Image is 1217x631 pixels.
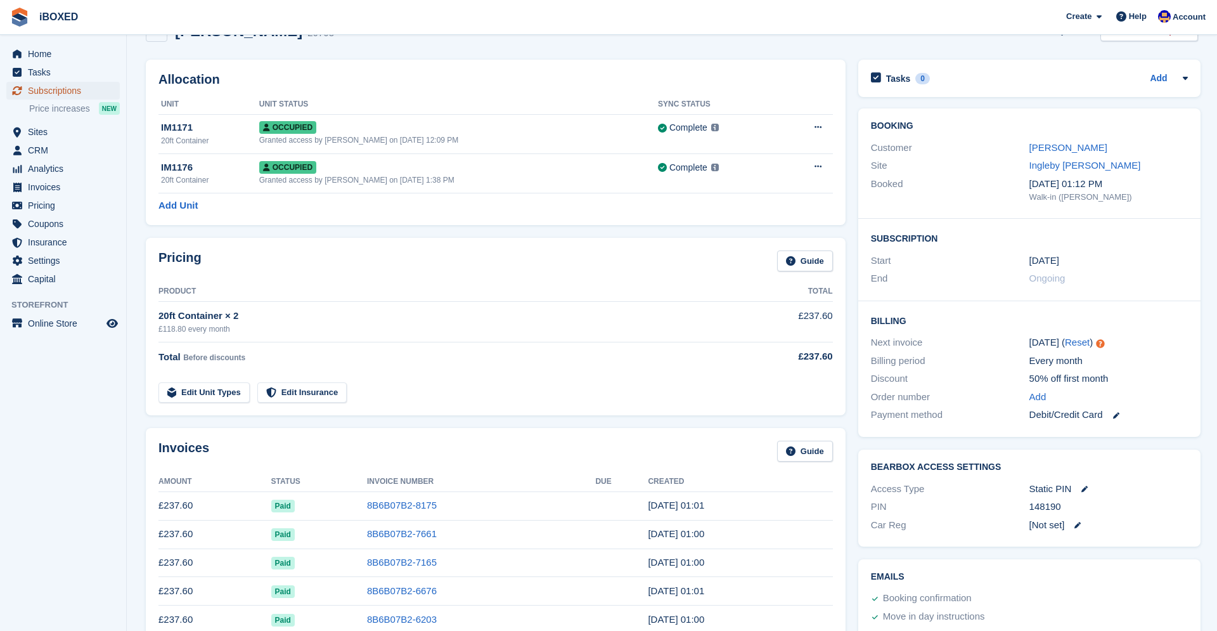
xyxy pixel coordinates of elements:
[28,178,104,196] span: Invoices
[6,315,120,332] a: menu
[259,94,658,115] th: Unit Status
[6,45,120,63] a: menu
[28,270,104,288] span: Capital
[6,270,120,288] a: menu
[271,500,295,512] span: Paid
[6,215,120,233] a: menu
[158,94,259,115] th: Unit
[161,135,259,146] div: 20ft Container
[1029,372,1188,386] div: 50% off first month
[871,254,1029,268] div: Start
[871,482,1029,497] div: Access Type
[728,302,832,342] td: £237.60
[1029,500,1188,514] div: 148190
[728,349,832,364] div: £237.60
[183,353,245,362] span: Before discounts
[871,372,1029,386] div: Discount
[1173,11,1206,23] span: Account
[161,160,259,175] div: IM1176
[871,121,1188,131] h2: Booking
[711,164,719,171] img: icon-info-grey-7440780725fd019a000dd9b08b2336e03edf1995a4989e88bcd33f0948082b44.svg
[158,351,181,362] span: Total
[648,585,704,596] time: 2025-05-14 00:01:17 UTC
[1029,390,1046,405] a: Add
[1029,482,1188,497] div: Static PIN
[871,500,1029,514] div: PIN
[6,123,120,141] a: menu
[1029,177,1188,192] div: [DATE] 01:12 PM
[883,591,972,606] div: Booking confirmation
[1029,354,1188,368] div: Every month
[271,614,295,627] span: Paid
[871,271,1029,286] div: End
[259,134,658,146] div: Granted access by [PERSON_NAME] on [DATE] 12:09 PM
[367,585,437,596] a: 8B6B07B2-6676
[1150,72,1167,86] a: Add
[1029,160,1141,171] a: Ingleby [PERSON_NAME]
[271,528,295,541] span: Paid
[6,252,120,270] a: menu
[158,309,728,323] div: 20ft Container × 2
[34,6,83,27] a: iBOXED
[1029,335,1188,350] div: [DATE] ( )
[728,282,832,302] th: Total
[29,103,90,115] span: Price increases
[28,63,104,81] span: Tasks
[777,441,833,462] a: Guide
[6,178,120,196] a: menu
[777,250,833,271] a: Guide
[886,73,911,84] h2: Tasks
[105,316,120,331] a: Preview store
[28,215,104,233] span: Coupons
[871,314,1188,327] h2: Billing
[871,231,1188,244] h2: Subscription
[28,160,104,178] span: Analytics
[871,141,1029,155] div: Customer
[158,577,271,606] td: £237.60
[28,141,104,159] span: CRM
[367,472,595,492] th: Invoice Number
[271,472,367,492] th: Status
[6,197,120,214] a: menu
[367,557,437,568] a: 8B6B07B2-7165
[28,45,104,63] span: Home
[6,63,120,81] a: menu
[158,491,271,520] td: £237.60
[871,354,1029,368] div: Billing period
[658,94,780,115] th: Sync Status
[28,82,104,100] span: Subscriptions
[1158,10,1171,23] img: Noor Rashid
[648,614,704,625] time: 2025-04-14 00:00:48 UTC
[271,585,295,598] span: Paid
[158,472,271,492] th: Amount
[271,557,295,569] span: Paid
[257,382,347,403] a: Edit Insurance
[99,102,120,115] div: NEW
[28,252,104,270] span: Settings
[6,141,120,159] a: menu
[871,335,1029,350] div: Next invoice
[1095,338,1106,349] div: Tooltip anchor
[6,233,120,251] a: menu
[6,82,120,100] a: menu
[915,73,930,84] div: 0
[10,8,29,27] img: stora-icon-8386f47178a22dfd0bd8f6a31ec36ba5ce8667c1dd55bd0f319d3a0aa187defe.svg
[28,197,104,214] span: Pricing
[367,528,437,539] a: 8B6B07B2-7661
[259,174,658,186] div: Granted access by [PERSON_NAME] on [DATE] 1:38 PM
[1066,10,1091,23] span: Create
[29,101,120,115] a: Price increases NEW
[158,72,833,87] h2: Allocation
[871,390,1029,405] div: Order number
[28,233,104,251] span: Insurance
[648,472,832,492] th: Created
[158,198,198,213] a: Add Unit
[871,408,1029,422] div: Payment method
[669,161,707,174] div: Complete
[158,549,271,577] td: £237.60
[871,518,1029,533] div: Car Reg
[1029,191,1188,204] div: Walk-in ([PERSON_NAME])
[28,315,104,332] span: Online Store
[595,472,648,492] th: Due
[158,441,209,462] h2: Invoices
